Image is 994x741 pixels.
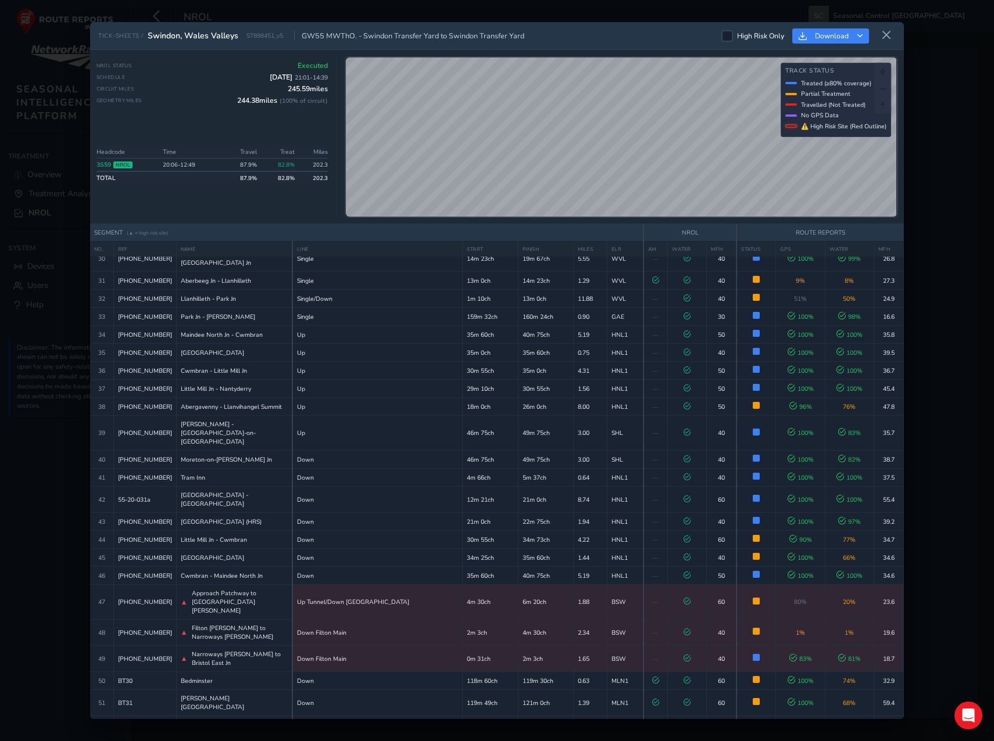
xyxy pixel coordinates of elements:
[292,242,463,257] th: LINE
[707,242,737,257] th: MPH
[159,146,222,159] th: Time
[652,402,659,411] span: —
[836,330,863,339] span: 100 %
[607,308,643,326] td: GAE
[113,272,176,290] td: [PHONE_NUMBER]
[518,290,573,308] td: 13m 0ch
[463,380,518,398] td: 29m 10ch
[181,473,205,482] span: Tram Inn
[838,312,861,321] span: 98 %
[298,171,328,184] td: 202.3
[113,620,176,646] td: [PHONE_NUMBER]
[292,246,463,272] td: Single
[574,513,607,531] td: 1.94
[113,487,176,513] td: 55-20-031a
[292,620,463,646] td: Down Filton Main
[574,451,607,469] td: 3.00
[463,646,518,672] td: 0m 31ch
[574,416,607,451] td: 3.00
[874,362,903,380] td: 36.7
[463,290,518,308] td: 1m 10ch
[607,469,643,487] td: HNL1
[113,246,176,272] td: [PHONE_NUMBER]
[788,677,814,685] span: 100 %
[518,272,573,290] td: 14m 23ch
[280,96,328,105] span: ( 100 % of circuit)
[874,416,903,451] td: 35.7
[652,455,659,464] span: —
[789,402,812,411] span: 96 %
[652,330,659,339] span: —
[707,290,737,308] td: 40
[607,398,643,416] td: HNL1
[298,61,328,70] span: Executed
[607,242,643,257] th: ELR
[874,585,903,620] td: 23.6
[843,598,856,606] span: 20 %
[788,517,814,526] span: 100 %
[652,495,659,504] span: —
[113,326,176,344] td: [PHONE_NUMBER]
[113,290,176,308] td: [PHONE_NUMBER]
[518,451,573,469] td: 49m 75ch
[874,513,903,531] td: 39.2
[518,469,573,487] td: 5m 37ch
[788,495,814,504] span: 100 %
[707,272,737,290] td: 40
[159,159,222,172] td: 20:06 - 12:49
[181,517,262,526] span: [GEOGRAPHIC_DATA] (HRS)
[707,487,737,513] td: 60
[463,451,518,469] td: 46m 75ch
[607,344,643,362] td: HNL1
[295,73,328,82] span: 21:01 - 14:39
[298,159,328,172] td: 202.3
[292,585,463,620] td: Up Tunnel/Down [GEOGRAPHIC_DATA]
[181,276,251,285] span: Aberbeeg Jn - Llanhilleth
[181,384,251,393] span: Little Mill Jn - Nantyderry
[181,402,282,411] span: Abergavenny - Llanvihangel Summit
[463,246,518,272] td: 14m 23ch
[874,531,903,549] td: 34.7
[292,469,463,487] td: Down
[652,473,659,482] span: —
[292,487,463,513] td: Down
[652,348,659,357] span: —
[113,513,176,531] td: [PHONE_NUMBER]
[113,567,176,585] td: [PHONE_NUMBER]
[843,535,856,544] span: 77 %
[707,246,737,272] td: 40
[874,549,903,567] td: 34.6
[707,416,737,451] td: 40
[574,487,607,513] td: 8.74
[292,344,463,362] td: Up
[652,312,659,321] span: —
[574,531,607,549] td: 4.22
[222,159,260,172] td: 87.9 %
[518,362,573,380] td: 35m 0ch
[574,272,607,290] td: 1.29
[518,549,573,567] td: 35m 60ch
[518,344,573,362] td: 35m 60ch
[463,362,518,380] td: 30m 55ch
[292,398,463,416] td: Up
[181,677,213,685] span: Bedminster
[574,585,607,620] td: 1.88
[836,348,863,357] span: 100 %
[181,553,244,562] span: [GEOGRAPHIC_DATA]
[292,451,463,469] td: Down
[652,553,659,562] span: —
[794,598,807,606] span: 80 %
[801,89,850,98] span: Partial Treatment
[843,677,856,685] span: 74 %
[463,326,518,344] td: 35m 60ch
[652,628,659,637] span: —
[292,290,463,308] td: Single/Down
[574,380,607,398] td: 1.56
[181,491,288,508] span: [GEOGRAPHIC_DATA] - [GEOGRAPHIC_DATA]
[574,290,607,308] td: 11.88
[292,549,463,567] td: Down
[518,242,573,257] th: FINISH
[113,344,176,362] td: [PHONE_NUMBER]
[836,495,863,504] span: 100 %
[652,294,659,303] span: —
